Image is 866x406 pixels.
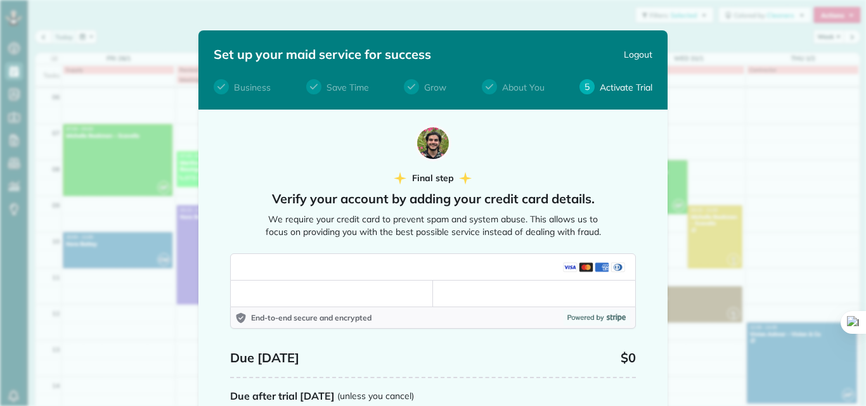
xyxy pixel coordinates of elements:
[326,82,369,93] span: Save Time
[561,260,628,274] img: Visa, Mastercard, American Express, Diners Club
[230,388,335,403] span: Due after trial [DATE]
[600,79,652,94] a: Activate Trial
[579,79,595,94] div: 5
[238,262,561,272] iframe: Secure payment input frame
[394,172,407,185] img: svg%3e
[621,349,636,367] span: $0
[424,79,446,94] a: Grow
[459,172,472,185] img: svg%3e
[337,390,414,402] span: (unless you cancel)
[251,313,559,323] p: End-to-end secure and encrypted
[564,310,630,326] img: Powered by Stripe
[502,82,545,93] span: About You
[326,79,369,94] a: Save Time
[424,82,446,93] span: Grow
[272,190,595,208] span: Verify your account by adding your credit card details.
[257,213,609,238] span: We require your credit card to prevent spam and system abuse. This allows us to focus on providin...
[415,125,451,162] img: Picture of team member
[234,82,271,93] span: Business
[230,349,299,367] span: Due [DATE]
[624,48,652,61] span: Logout
[234,79,271,94] a: Business
[412,172,454,185] span: Final step
[214,46,431,63] span: Set up your maid service for success
[238,288,425,299] iframe: Secure payment input frame
[441,288,628,299] iframe: Secure payment input frame
[600,82,652,93] span: Activate Trial
[502,79,545,94] a: About You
